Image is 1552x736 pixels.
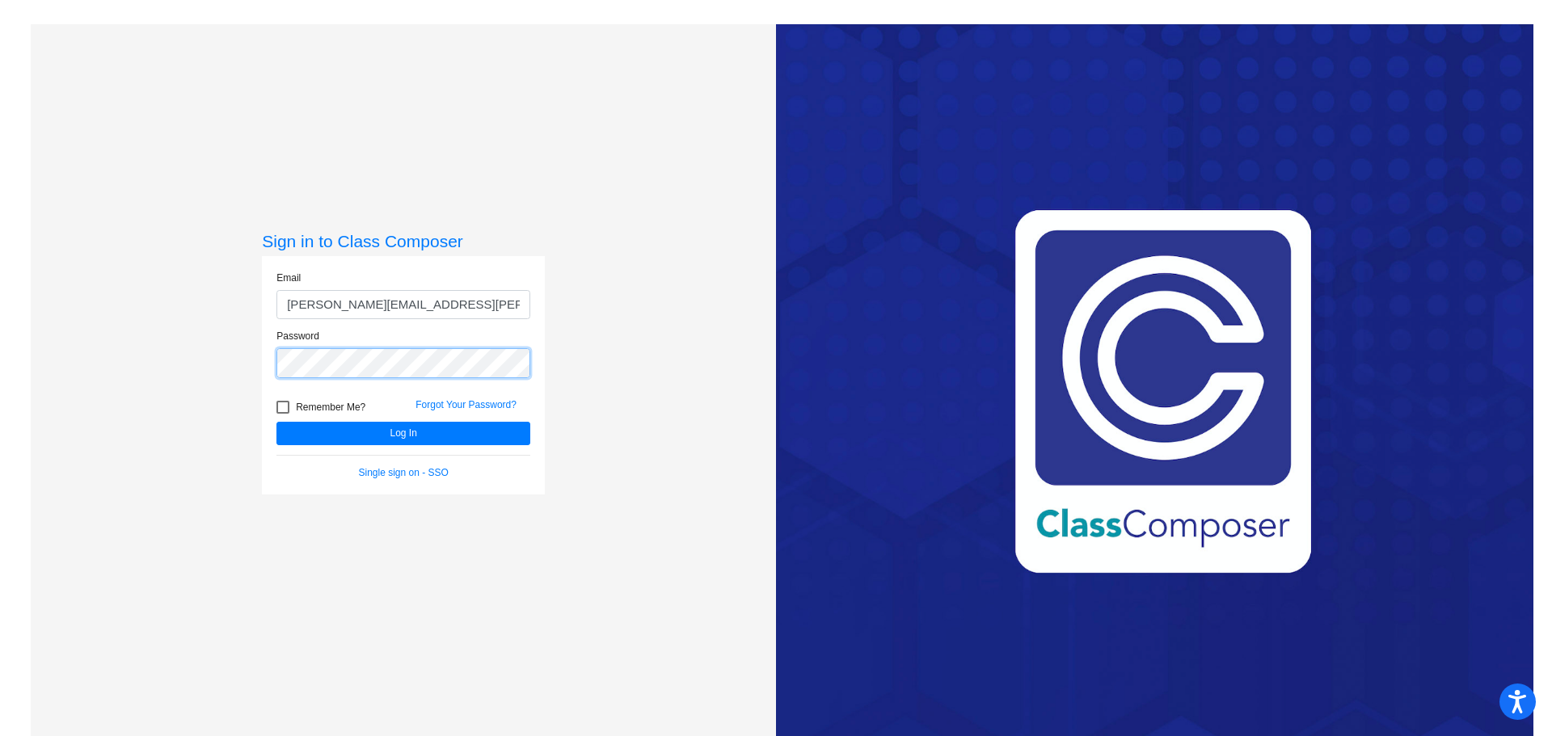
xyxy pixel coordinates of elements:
[276,422,530,445] button: Log In
[415,399,517,410] a: Forgot Your Password?
[359,467,449,478] a: Single sign on - SSO
[296,397,365,417] span: Remember Me?
[262,231,545,251] h3: Sign in to Class Composer
[276,271,301,285] label: Email
[276,329,319,343] label: Password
